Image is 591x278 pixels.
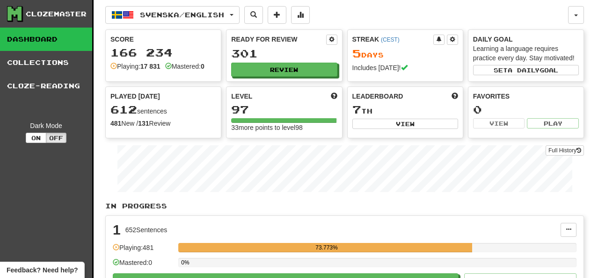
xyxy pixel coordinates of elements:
a: (CEST) [381,36,400,43]
div: 73.773% [181,243,472,252]
span: Svenska / English [140,11,224,19]
span: a daily [508,67,540,73]
div: 652 Sentences [125,225,168,235]
button: Search sentences [244,6,263,24]
span: Open feedback widget [7,265,78,275]
div: Daily Goal [473,35,579,44]
button: View [473,118,525,128]
div: Learning a language requires practice every day. Stay motivated! [473,44,579,63]
strong: 131 [138,120,149,127]
button: Seta dailygoal [473,65,579,75]
p: In Progress [105,201,584,211]
strong: 17 831 [140,63,161,70]
div: Playing: [110,62,161,71]
a: Full History [546,145,584,156]
button: More stats [291,6,310,24]
div: Streak [352,35,433,44]
button: Off [46,133,66,143]
div: Mastered: 0 [113,258,174,273]
span: This week in points, UTC [452,92,458,101]
span: 7 [352,103,361,116]
button: Review [231,63,337,77]
span: 612 [110,103,137,116]
button: Play [527,118,579,128]
button: View [352,119,458,129]
div: 97 [231,104,337,115]
div: 33 more points to level 98 [231,123,337,132]
div: Clozemaster [26,9,87,19]
div: 301 [231,48,337,59]
div: 0 [473,104,579,115]
strong: 481 [110,120,121,127]
span: Score more points to level up [331,92,337,101]
span: Leaderboard [352,92,403,101]
div: 166 234 [110,47,216,58]
div: Ready for Review [231,35,326,44]
div: sentences [110,104,216,116]
div: Mastered: [165,62,204,71]
div: Favorites [473,92,579,101]
span: Played [DATE] [110,92,160,101]
span: 5 [352,47,361,60]
div: 1 [113,223,121,237]
div: th [352,104,458,116]
div: New / Review [110,119,216,128]
div: Score [110,35,216,44]
span: Level [231,92,252,101]
div: Dark Mode [7,121,85,130]
div: Day s [352,48,458,60]
div: Playing: 481 [113,243,174,258]
strong: 0 [201,63,204,70]
button: Add sentence to collection [268,6,286,24]
button: On [26,133,46,143]
button: Svenska/English [105,6,240,24]
div: Includes [DATE]! [352,63,458,72]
